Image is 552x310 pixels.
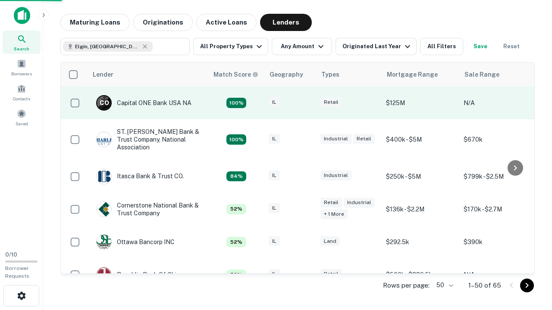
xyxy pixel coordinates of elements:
div: Republic Bank Of Chicago [96,267,191,282]
div: Retail [353,134,375,144]
button: Lenders [260,14,312,31]
div: Capitalize uses an advanced AI algorithm to match your search with the best lender. The match sco... [226,204,246,214]
a: Borrowers [3,56,41,79]
img: picture [97,235,111,249]
span: Elgin, [GEOGRAPHIC_DATA], [GEOGRAPHIC_DATA] [75,43,140,50]
td: $390k [459,226,537,258]
h6: Match Score [213,70,257,79]
span: Borrower Requests [5,265,29,279]
div: Itasca Bank & Trust CO. [96,169,184,184]
div: 50 [433,279,455,291]
div: Capitalize uses an advanced AI algorithm to match your search with the best lender. The match sco... [226,134,246,145]
div: IL [269,170,280,180]
img: capitalize-icon.png [14,7,30,24]
button: Originations [133,14,193,31]
td: $250k - $5M [382,160,459,193]
td: N/A [459,258,537,291]
img: picture [97,267,111,282]
div: Ottawa Bancorp INC [96,234,175,250]
td: $799k - $2.5M [459,160,537,193]
a: Search [3,31,41,54]
div: IL [269,134,280,144]
div: Retail [320,198,342,208]
div: Retail [320,97,342,107]
p: Rows per page: [383,280,430,291]
button: Reset [498,38,525,55]
span: Saved [16,120,28,127]
img: picture [97,169,111,184]
th: Lender [88,62,208,87]
div: IL [269,203,280,213]
button: Maturing Loans [60,14,130,31]
div: Land [320,236,340,246]
div: Cornerstone National Bank & Trust Company [96,201,200,217]
div: Capital ONE Bank USA NA [96,95,191,111]
a: Contacts [3,81,41,104]
th: Geography [264,62,316,87]
p: 1–50 of 65 [468,280,501,291]
div: Industrial [344,198,375,208]
th: Sale Range [459,62,537,87]
div: Sale Range [464,69,499,80]
button: All Filters [420,38,463,55]
span: 0 / 10 [5,251,17,258]
button: Go to next page [520,279,534,292]
div: IL [269,269,280,279]
td: $400k - $5M [382,119,459,160]
div: Geography [270,69,303,80]
th: Types [316,62,382,87]
th: Capitalize uses an advanced AI algorithm to match your search with the best lender. The match sco... [208,62,264,87]
span: Contacts [13,95,30,102]
button: Any Amount [272,38,332,55]
div: Lender [93,69,113,80]
p: C O [100,99,109,108]
th: Mortgage Range [382,62,459,87]
div: Capitalize uses an advanced AI algorithm to match your search with the best lender. The match sco... [226,270,246,280]
button: Save your search to get updates of matches that match your search criteria. [467,38,494,55]
div: Industrial [320,134,351,144]
div: Industrial [320,170,351,180]
td: $170k - $2.7M [459,193,537,226]
div: ST. [PERSON_NAME] Bank & Trust Company, National Association [96,128,200,152]
td: $500k - $880.5k [382,258,459,291]
div: + 1 more [320,209,348,219]
div: Capitalize uses an advanced AI algorithm to match your search with the best lender. The match sco... [226,171,246,182]
iframe: Chat Widget [509,241,552,282]
div: Mortgage Range [387,69,438,80]
div: Retail [320,269,342,279]
span: Search [14,45,29,52]
div: Capitalize uses an advanced AI algorithm to match your search with the best lender. The match sco... [213,70,258,79]
div: Originated Last Year [342,41,413,52]
td: $670k [459,119,537,160]
button: Active Loans [196,14,257,31]
div: Capitalize uses an advanced AI algorithm to match your search with the best lender. The match sco... [226,237,246,247]
button: All Property Types [193,38,268,55]
a: Saved [3,105,41,129]
td: $292.5k [382,226,459,258]
img: picture [97,202,111,217]
button: Originated Last Year [336,38,417,55]
div: Capitalize uses an advanced AI algorithm to match your search with the best lender. The match sco... [226,98,246,108]
td: N/A [459,87,537,119]
span: Borrowers [11,70,32,77]
td: $125M [382,87,459,119]
td: $136k - $2.2M [382,193,459,226]
div: Types [321,69,339,80]
div: IL [269,236,280,246]
div: IL [269,97,280,107]
img: picture [97,132,111,147]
